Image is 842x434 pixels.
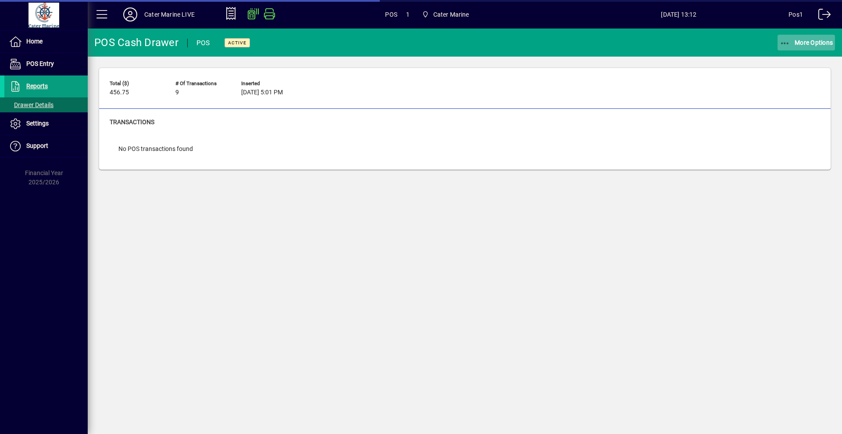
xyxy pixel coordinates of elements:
[110,81,162,86] span: Total ($)
[26,142,48,149] span: Support
[241,81,294,86] span: Inserted
[110,136,202,162] div: No POS transactions found
[110,118,154,126] span: Transactions
[433,7,469,22] span: Cater Marine
[175,81,228,86] span: # of Transactions
[228,40,246,46] span: Active
[780,39,833,46] span: More Options
[241,89,283,96] span: [DATE] 5:01 PM
[4,97,88,112] a: Drawer Details
[4,31,88,53] a: Home
[26,82,48,90] span: Reports
[4,135,88,157] a: Support
[196,36,210,50] div: POS
[812,2,831,30] a: Logout
[385,7,397,22] span: POS
[418,7,473,22] span: Cater Marine
[569,7,789,22] span: [DATE] 13:12
[26,38,43,45] span: Home
[9,101,54,108] span: Drawer Details
[110,89,129,96] span: 456.75
[4,53,88,75] a: POS Entry
[788,7,803,22] div: Pos1
[26,60,54,67] span: POS Entry
[778,35,835,50] button: More Options
[26,120,49,127] span: Settings
[4,113,88,135] a: Settings
[406,7,410,22] span: 1
[116,7,144,22] button: Profile
[94,36,178,50] div: POS Cash Drawer
[144,7,195,22] div: Cater Marine LIVE
[175,89,179,96] span: 9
